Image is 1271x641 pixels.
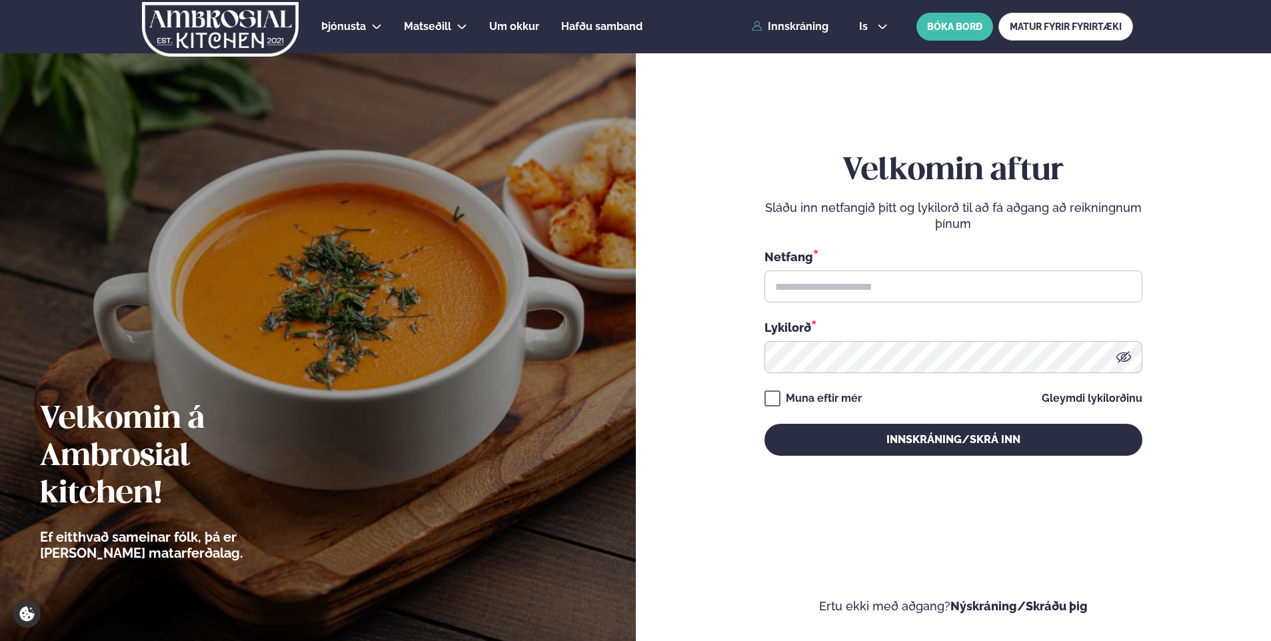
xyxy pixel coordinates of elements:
[489,19,539,35] a: Um okkur
[561,20,642,33] span: Hafðu samband
[321,19,366,35] a: Þjónusta
[916,13,993,41] button: BÓKA BORÐ
[404,19,451,35] a: Matseðill
[676,598,1232,614] p: Ertu ekki með aðgang?
[321,20,366,33] span: Þjónusta
[764,153,1142,190] h2: Velkomin aftur
[489,20,539,33] span: Um okkur
[404,20,451,33] span: Matseðill
[764,424,1142,456] button: Innskráning/Skrá inn
[40,401,317,513] h2: Velkomin á Ambrosial kitchen!
[752,21,828,33] a: Innskráning
[859,21,872,32] span: is
[764,200,1142,232] p: Sláðu inn netfangið þitt og lykilorð til að fá aðgang að reikningnum þínum
[561,19,642,35] a: Hafðu samband
[40,529,317,561] p: Ef eitthvað sameinar fólk, þá er [PERSON_NAME] matarferðalag.
[998,13,1133,41] a: MATUR FYRIR FYRIRTÆKI
[848,21,898,32] button: is
[764,248,1142,265] div: Netfang
[764,319,1142,336] div: Lykilorð
[950,599,1088,613] a: Nýskráning/Skráðu þig
[1042,393,1142,404] a: Gleymdi lykilorðinu
[13,600,41,628] a: Cookie settings
[141,2,300,57] img: logo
